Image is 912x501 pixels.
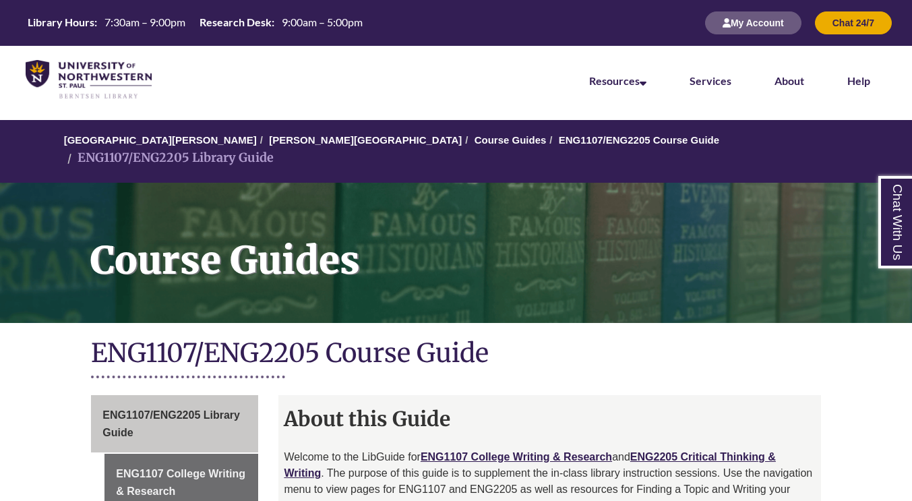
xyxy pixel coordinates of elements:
th: Library Hours: [22,15,99,30]
a: Hours Today [22,15,368,31]
a: ENG2205 Critical Thinking & Writing [284,451,776,479]
button: Chat 24/7 [815,11,892,34]
a: Services [690,74,731,87]
a: Help [847,74,870,87]
a: ENG1107 College Writing & Research [421,451,612,463]
li: ENG1107/ENG2205 Library Guide [64,148,274,168]
span: 9:00am – 5:00pm [282,16,363,28]
span: ENG1107/ENG2205 Library Guide [102,409,240,438]
a: ENG1107/ENG2205 Course Guide [559,134,719,146]
th: Research Desk: [194,15,276,30]
a: About [774,74,804,87]
a: [GEOGRAPHIC_DATA][PERSON_NAME] [64,134,257,146]
table: Hours Today [22,15,368,30]
span: 7:30am – 9:00pm [104,16,185,28]
a: Chat 24/7 [815,17,892,28]
a: My Account [705,17,801,28]
h1: ENG1107/ENG2205 Course Guide [91,336,820,372]
button: My Account [705,11,801,34]
a: [PERSON_NAME][GEOGRAPHIC_DATA] [269,134,462,146]
a: Resources [589,74,646,87]
h1: Course Guides [75,183,912,305]
a: Course Guides [475,134,547,146]
a: ENG1107/ENG2205 Library Guide [91,395,258,452]
h2: About this Guide [278,402,820,436]
img: UNWSP Library Logo [26,60,152,100]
